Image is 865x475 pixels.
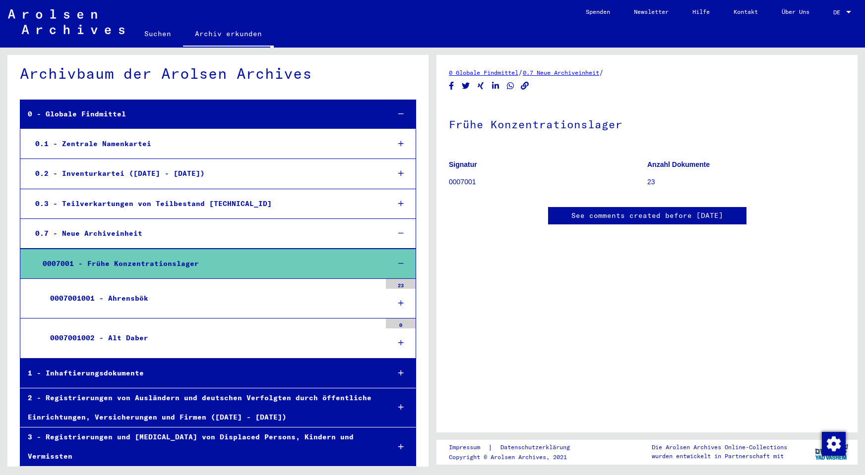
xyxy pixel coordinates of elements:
[35,254,382,273] div: 0007001 - Frühe Konzentrationslager
[813,439,850,464] img: yv_logo.png
[28,194,382,213] div: 0.3 - Teilverkartungen von Teilbestand [TECHNICAL_ID]
[822,432,846,456] img: Zustimmung ändern
[449,453,582,462] p: Copyright © Arolsen Archives, 2021
[20,427,382,466] div: 3 - Registrierungen und [MEDICAL_DATA] von Displaced Persons, Kindern und Vermissten
[647,160,710,168] b: Anzahl Dokumente
[28,134,382,154] div: 0.1 - Zentrale Namenkartei
[43,289,381,308] div: 0007001001 - Ahrensbök
[183,22,274,48] a: Archiv erkunden
[28,224,382,243] div: 0.7 - Neue Archiveinheit
[491,80,501,92] button: Share on LinkedIn
[833,9,844,16] span: DE
[386,279,416,289] div: 23
[647,177,845,187] p: 23
[386,318,416,328] div: 0
[518,68,523,77] span: /
[652,443,787,452] p: Die Arolsen Archives Online-Collections
[821,431,845,455] div: Zustimmung ändern
[461,80,471,92] button: Share on Twitter
[523,69,599,76] a: 0.7 Neue Archiveinheit
[476,80,486,92] button: Share on Xing
[449,442,488,453] a: Impressum
[20,62,416,85] div: Archivbaum der Arolsen Archives
[493,442,582,453] a: Datenschutzerklärung
[20,364,382,383] div: 1 - Inhaftierungsdokumente
[20,388,382,427] div: 2 - Registrierungen von Ausländern und deutschen Verfolgten durch öffentliche Einrichtungen, Vers...
[449,177,647,187] p: 0007001
[446,80,457,92] button: Share on Facebook
[28,164,382,183] div: 0.2 - Inventurkartei ([DATE] - [DATE])
[20,105,382,124] div: 0 - Globale Findmittel
[520,80,530,92] button: Copy link
[8,9,124,34] img: Arolsen_neg.svg
[449,69,518,76] a: 0 Globale Findmittel
[132,22,183,46] a: Suchen
[449,160,477,168] b: Signatur
[652,452,787,461] p: wurden entwickelt in Partnerschaft mit
[505,80,516,92] button: Share on WhatsApp
[449,102,845,145] h1: Frühe Konzentrationslager
[43,328,381,348] div: 0007001002 - Alt Daber
[571,211,723,221] a: See comments created before [DATE]
[449,442,582,453] div: |
[599,68,604,77] span: /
